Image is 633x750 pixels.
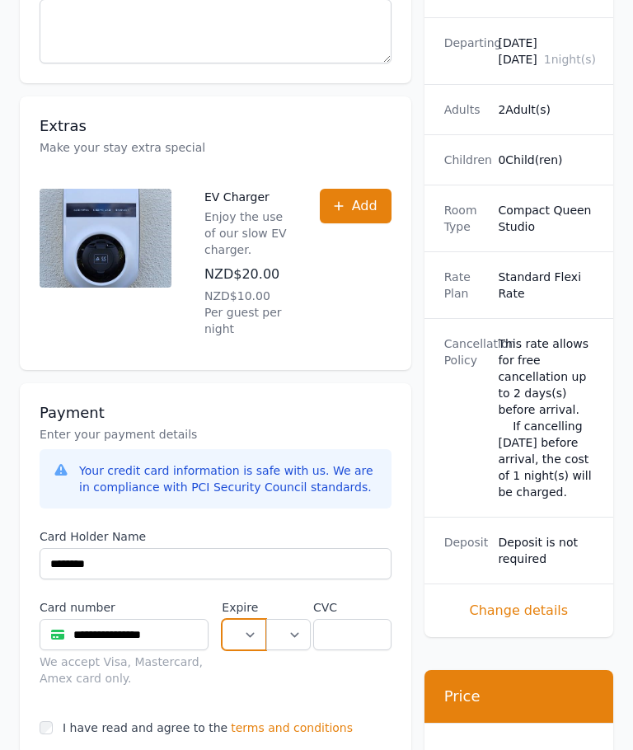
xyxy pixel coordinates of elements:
dt: Rate Plan [444,269,485,302]
dd: 2 Adult(s) [498,101,593,118]
dt: Room Type [444,202,485,235]
span: Add [352,196,377,216]
p: Make your stay extra special [40,139,392,156]
label: Expire [222,599,266,616]
label: Card Holder Name [40,528,392,545]
div: Your credit card information is safe with us. We are in compliance with PCI Security Council stan... [79,462,378,495]
dt: Departing [444,35,485,68]
dd: 0 Child(ren) [498,152,593,168]
h3: Price [444,687,593,706]
p: Enter your payment details [40,426,392,443]
label: CVC [313,599,392,616]
dd: Standard Flexi Rate [498,269,593,302]
label: Card number [40,599,209,616]
div: We accept Visa, Mastercard, Amex card only. [40,654,209,687]
div: This rate allows for free cancellation up to 2 days(s) before arrival. If cancelling [DATE] befor... [498,335,593,500]
dd: [DATE] [DATE] [498,35,593,68]
dt: Deposit [444,534,485,567]
dt: Cancellation Policy [444,335,485,500]
dt: Adults [444,101,485,118]
button: Add [320,189,392,223]
dd: Compact Queen Studio [498,202,593,235]
img: EV Charger [40,189,171,288]
label: I have read and agree to the [63,721,227,734]
h3: Extras [40,116,392,136]
dt: Children [444,152,485,168]
span: Change details [444,601,593,621]
dd: Deposit is not required [498,534,593,567]
h3: Payment [40,403,392,423]
p: EV Charger [204,189,287,205]
p: NZD$10.00 Per guest per night [204,288,287,337]
span: 1 night(s) [544,53,596,66]
span: terms and conditions [231,720,353,736]
p: NZD$20.00 [204,265,287,284]
label: . [266,599,311,616]
p: Enjoy the use of our slow EV charger. [204,209,287,258]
